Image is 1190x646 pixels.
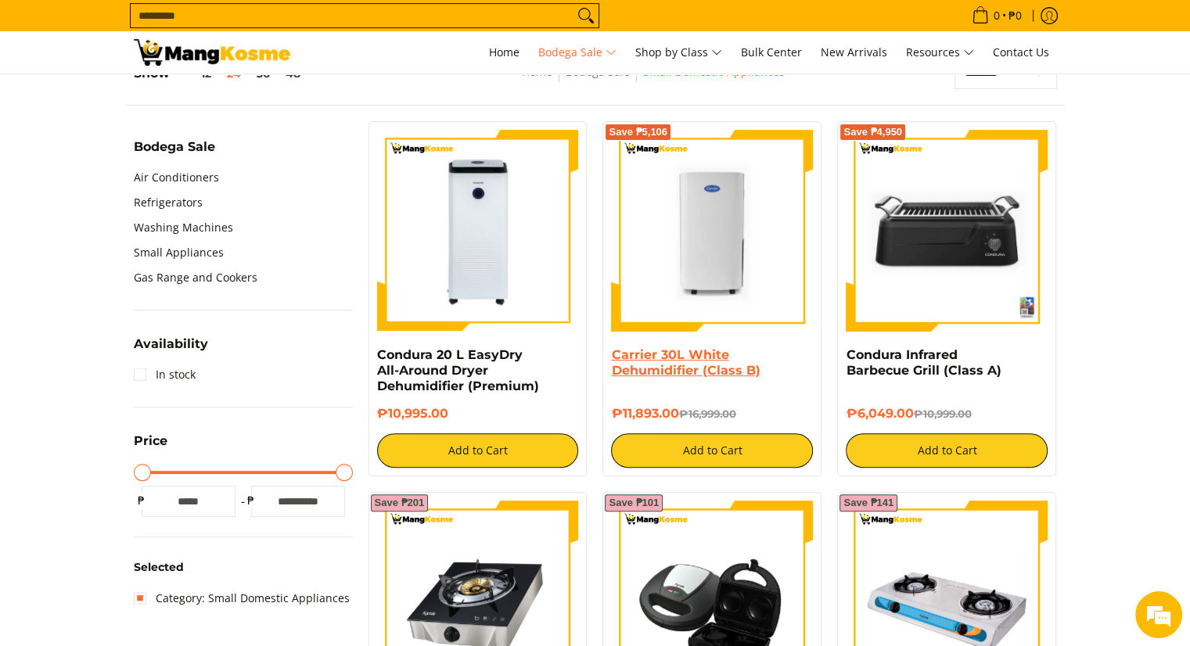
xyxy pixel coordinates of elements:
span: Bodega Sale [538,43,617,63]
a: Shop by Class [627,31,730,74]
a: Washing Machines [134,215,233,240]
a: Contact Us [985,31,1057,74]
h6: ₱10,995.00 [377,406,579,422]
button: Add to Cart [846,433,1048,468]
h6: Selected [134,561,353,575]
button: 36 [249,67,278,80]
a: Bulk Center [733,31,810,74]
span: ₱0 [1006,10,1024,21]
a: Air Conditioners [134,165,219,190]
summary: Open [134,435,167,459]
span: • [967,7,1026,24]
button: Add to Cart [377,433,579,468]
button: 24 [219,67,249,80]
span: Bulk Center [741,45,802,59]
a: Carrier 30L White Dehumidifier (Class B) [611,347,760,378]
nav: Main Menu [306,31,1057,74]
span: Shop by Class [635,43,722,63]
span: 0 [991,10,1002,21]
h6: ₱11,893.00 [611,406,813,422]
button: Search [573,4,599,27]
h6: ₱6,049.00 [846,406,1048,422]
del: ₱10,999.00 [913,407,971,420]
span: Bodega Sale [134,141,215,153]
a: Home [481,31,527,74]
img: Bodega Sale l Mang Kosme: Cost-Efficient &amp; Quality Home Appliances Small Domestic Appliances ... [134,39,290,66]
span: Resources [906,43,974,63]
span: Save ₱201 [375,498,425,508]
span: New Arrivals [821,45,887,59]
summary: Open [134,338,208,362]
span: Save ₱5,106 [609,127,667,137]
span: ₱ [134,493,149,508]
span: Price [134,435,167,447]
a: Condura Infrared Barbecue Grill (Class A) [846,347,1001,378]
a: Condura 20 L EasyDry All-Around Dryer Dehumidifier (Premium) [377,347,539,393]
span: Save ₱101 [609,498,659,508]
del: ₱16,999.00 [678,407,735,420]
img: condura-barbeque-infrared-grill-mang-kosme [846,130,1048,332]
a: New Arrivals [813,31,895,74]
a: Category: Small Domestic Appliances [134,586,350,611]
span: Save ₱141 [843,498,893,508]
a: Gas Range and Cookers [134,265,257,290]
span: Availability [134,338,208,350]
span: Home [489,45,520,59]
button: Add to Cart [611,433,813,468]
img: https://mangkosme.com/products/condura-20-l-easydry-all-around-dryer-dehumidifier-premium [377,130,579,332]
span: Contact Us [993,45,1049,59]
span: ₱ [243,493,259,508]
summary: Open [134,141,215,165]
a: Resources [898,31,982,74]
button: 48 [278,67,308,80]
a: Refrigerators [134,190,203,215]
a: Bodega Sale [530,31,624,74]
nav: Breadcrumbs [415,63,891,98]
img: carrier-30-liter-dehumidier-premium-full-view-mang-kosme [611,130,813,332]
a: Small Appliances [134,240,224,265]
span: Save ₱4,950 [843,127,902,137]
a: In stock [134,362,196,387]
